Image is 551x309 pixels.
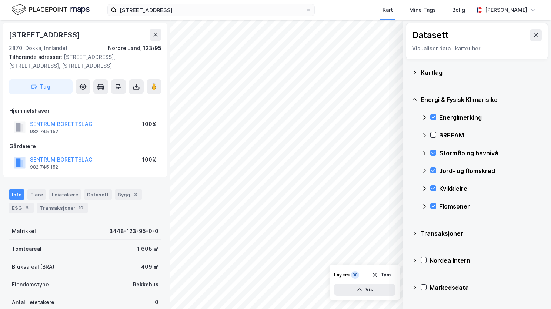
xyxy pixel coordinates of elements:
div: 100% [142,155,157,164]
img: logo.f888ab2527a4732fd821a326f86c7f29.svg [12,3,90,16]
div: 3 [132,191,139,198]
div: 409 ㎡ [141,262,158,271]
div: 38 [351,271,359,279]
div: 100% [142,120,157,129]
span: Tilhørende adresser: [9,54,64,60]
div: Markedsdata [430,283,542,292]
div: Transaksjoner [421,229,542,238]
div: Tomteareal [12,245,41,253]
div: Datasett [84,189,112,200]
div: Gårdeiere [9,142,161,151]
div: [STREET_ADDRESS] [9,29,81,41]
iframe: Chat Widget [514,273,551,309]
div: Kart [383,6,393,14]
div: Layers [334,272,350,278]
div: Stormflo og havnivå [439,149,542,157]
div: Visualiser data i kartet her. [412,44,542,53]
div: Flomsoner [439,202,542,211]
div: Bolig [452,6,465,14]
div: 3448-123-95-0-0 [109,227,158,236]
button: Tag [9,79,73,94]
div: Energi & Fysisk Klimarisiko [421,95,542,104]
div: 982 745 152 [30,129,58,134]
div: Eiendomstype [12,280,49,289]
div: 2870, Dokka, Innlandet [9,44,68,53]
div: Nordre Land, 123/95 [108,44,161,53]
div: 6 [23,204,31,212]
div: Antall leietakere [12,298,54,307]
div: Mine Tags [409,6,436,14]
div: Jord- og flomskred [439,166,542,175]
div: BREEAM [439,131,542,140]
div: Nordea Intern [430,256,542,265]
div: Info [9,189,24,200]
div: Kartlag [421,68,542,77]
div: Bruksareal (BRA) [12,262,54,271]
div: Datasett [412,29,449,41]
div: Leietakere [49,189,81,200]
div: 10 [77,204,85,212]
div: [PERSON_NAME] [485,6,527,14]
div: Bygg [115,189,142,200]
div: Matrikkel [12,227,36,236]
div: ESG [9,203,34,213]
div: Energimerking [439,113,542,122]
div: Kvikkleire [439,184,542,193]
div: Hjemmelshaver [9,106,161,115]
button: Tøm [367,269,395,281]
div: Rekkehus [133,280,158,289]
div: Transaksjoner [37,203,88,213]
div: Eiere [27,189,46,200]
button: Vis [334,284,395,296]
div: 982 745 152 [30,164,58,170]
div: 0 [155,298,158,307]
input: Søk på adresse, matrikkel, gårdeiere, leietakere eller personer [117,4,305,16]
div: 1 608 ㎡ [137,245,158,253]
div: [STREET_ADDRESS], [STREET_ADDRESS], [STREET_ADDRESS] [9,53,156,70]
